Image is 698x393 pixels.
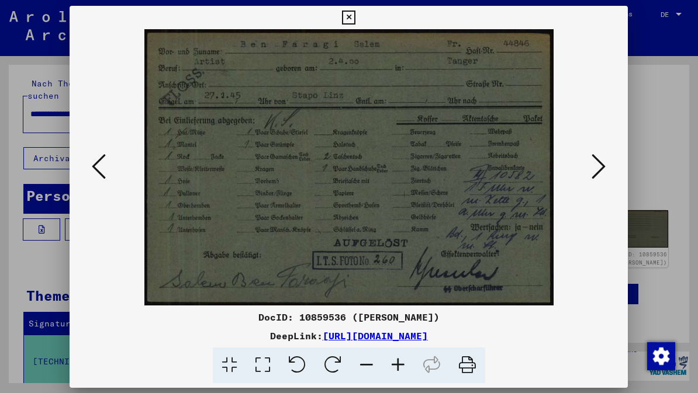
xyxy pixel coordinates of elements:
img: 001.jpg [109,29,588,305]
img: Zustimmung ändern [647,342,675,370]
div: Zustimmung ändern [647,342,675,370]
div: DocID: 10859536 ([PERSON_NAME]) [70,310,628,324]
div: DeepLink: [70,329,628,343]
a: [URL][DOMAIN_NAME] [323,330,428,342]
